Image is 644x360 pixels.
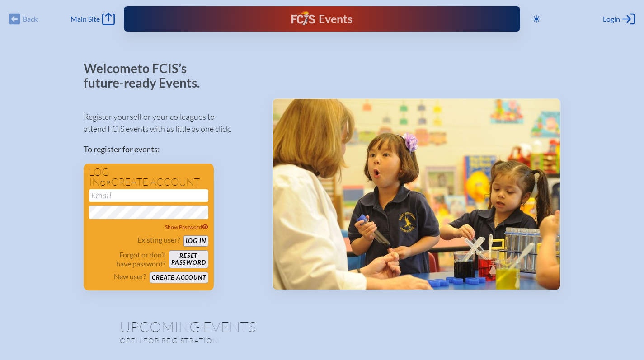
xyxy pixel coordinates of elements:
[114,272,146,281] p: New user?
[84,61,210,90] p: Welcome to FCIS’s future-ready Events.
[183,235,208,247] button: Log in
[603,14,620,23] span: Login
[120,319,525,334] h1: Upcoming Events
[273,99,560,290] img: Events
[84,143,258,155] p: To register for events:
[71,14,100,23] span: Main Site
[89,167,208,187] h1: Log in create account
[89,250,166,268] p: Forgot or don’t have password?
[237,11,406,27] div: FCIS Events — Future ready
[71,13,115,25] a: Main Site
[120,336,358,345] p: Open for registration
[169,250,208,268] button: Resetpassword
[137,235,180,244] p: Existing user?
[100,178,111,187] span: or
[89,189,208,202] input: Email
[150,272,208,283] button: Create account
[84,111,258,135] p: Register yourself or your colleagues to attend FCIS events with as little as one click.
[165,224,208,230] span: Show Password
